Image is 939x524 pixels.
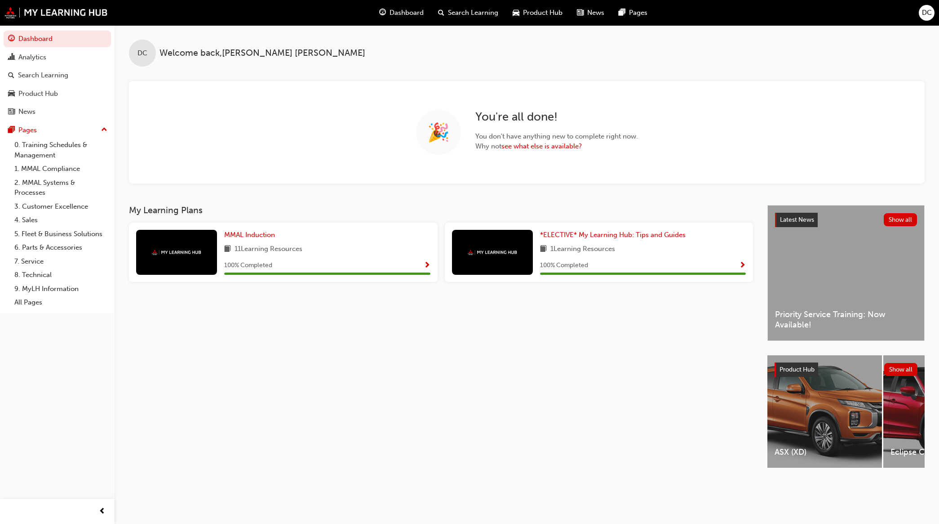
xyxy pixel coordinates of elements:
span: book-icon [540,244,547,255]
a: 0. Training Schedules & Management [11,138,111,162]
button: Pages [4,122,111,139]
a: pages-iconPages [611,4,655,22]
a: 5. Fleet & Business Solutions [11,227,111,241]
div: News [18,107,35,117]
span: 1 Learning Resources [550,244,615,255]
span: car-icon [513,7,519,18]
div: Pages [18,125,37,135]
a: *ELECTIVE* My Learning Hub: Tips and Guides [540,230,689,240]
span: Show Progress [739,262,746,270]
span: DC [137,48,147,58]
span: Latest News [780,216,814,224]
span: *ELECTIVE* My Learning Hub: Tips and Guides [540,231,686,239]
span: 11 Learning Resources [235,244,302,255]
a: Product Hub [4,85,111,102]
span: news-icon [577,7,584,18]
a: Product HubShow all [775,363,917,377]
a: Dashboard [4,31,111,47]
span: guage-icon [379,7,386,18]
a: News [4,103,111,120]
span: Welcome back , [PERSON_NAME] [PERSON_NAME] [159,48,365,58]
a: MMAL Induction [224,230,279,240]
a: Latest NewsShow all [775,213,917,227]
a: Search Learning [4,67,111,84]
span: search-icon [438,7,444,18]
a: search-iconSearch Learning [431,4,505,22]
button: DashboardAnalyticsSearch LearningProduct HubNews [4,29,111,122]
span: search-icon [8,72,14,80]
a: news-iconNews [570,4,611,22]
div: Analytics [18,52,46,63]
span: ASX (XD) [775,447,875,457]
span: chart-icon [8,54,15,62]
button: DC [919,5,935,21]
span: Dashboard [390,8,424,18]
span: MMAL Induction [224,231,275,239]
span: news-icon [8,108,15,116]
button: Show all [884,363,918,376]
span: Product Hub [523,8,563,18]
span: Priority Service Training: Now Available! [775,309,917,330]
a: 8. Technical [11,268,111,282]
span: 100 % Completed [224,260,272,271]
a: car-iconProduct Hub [505,4,570,22]
a: 4. Sales [11,213,111,227]
span: 100 % Completed [540,260,588,271]
img: mmal [152,250,201,255]
h2: You ' re all done! [475,110,638,124]
span: Why not [475,141,638,152]
button: Show Progress [739,260,746,271]
a: 9. MyLH Information [11,282,111,296]
a: 2. MMAL Systems & Processes [11,176,111,200]
span: book-icon [224,244,231,255]
span: Search Learning [448,8,498,18]
span: pages-icon [619,7,625,18]
a: 3. Customer Excellence [11,200,111,214]
img: mmal [4,7,108,18]
span: 🎉 [427,127,450,138]
a: Latest NewsShow allPriority Service Training: Now Available! [767,205,925,341]
button: Show Progress [424,260,430,271]
span: Pages [629,8,647,18]
span: pages-icon [8,126,15,134]
span: guage-icon [8,35,15,43]
span: Show Progress [424,262,430,270]
a: Analytics [4,49,111,66]
a: 6. Parts & Accessories [11,241,111,255]
a: guage-iconDashboard [372,4,431,22]
span: car-icon [8,90,15,98]
a: ASX (XD) [767,355,882,468]
a: All Pages [11,296,111,309]
a: 1. MMAL Compliance [11,162,111,176]
span: prev-icon [99,506,106,517]
span: You don ' t have anything new to complete right now. [475,131,638,142]
span: Product Hub [780,366,815,373]
div: Product Hub [18,89,58,99]
span: DC [922,8,932,18]
div: Search Learning [18,70,68,81]
h3: My Learning Plans [129,205,753,215]
span: up-icon [101,124,107,136]
button: Show all [884,213,917,226]
img: mmal [468,250,517,255]
a: see what else is available? [501,142,582,150]
span: News [587,8,604,18]
a: 7. Service [11,255,111,269]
